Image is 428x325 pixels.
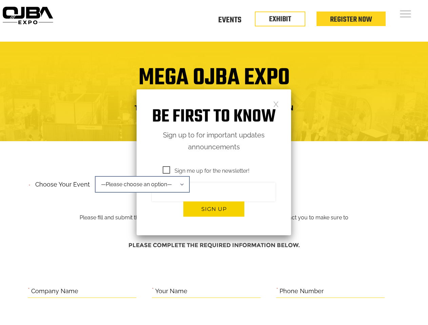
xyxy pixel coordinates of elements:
span: Sign me up for the newsletter! [163,167,249,175]
label: Your Name [155,286,187,297]
p: Sign up to for important updates announcements [137,129,291,153]
a: Close [273,101,279,107]
h4: Trade Show Exhibit Space Application [5,102,423,114]
button: Sign up [183,201,244,217]
h1: Be first to know [137,106,291,128]
label: Choose your event [31,175,90,190]
h4: Please complete the required information below. [28,239,401,252]
span: —Please choose an option— [95,176,190,193]
h1: Mega OJBA Expo [5,68,423,95]
a: EXHIBIT [269,14,291,25]
label: Phone Number [280,286,324,297]
a: Register Now [330,14,372,25]
p: Please fill and submit the information below and one of our team members will contact you to make... [74,179,354,232]
label: Company Name [31,286,78,297]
